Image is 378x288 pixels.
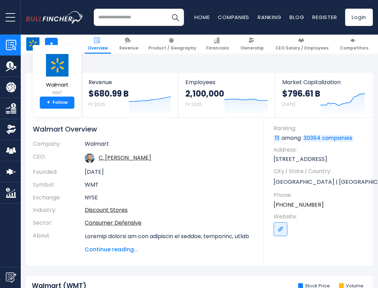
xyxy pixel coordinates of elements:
span: Walmart [45,82,69,88]
small: FY 2025 [89,101,105,107]
a: Companies [218,13,249,21]
a: [PHONE_NUMBER] [274,201,324,209]
a: 30364 companies [303,135,353,142]
a: CEO Salary / Employees [272,35,332,54]
p: among [274,134,366,142]
span: Revenue [89,79,171,85]
a: Go to homepage [26,11,94,23]
a: Discount Stores [85,206,128,214]
span: Continue reading... [85,245,253,254]
h1: Walmart Overview [33,125,253,134]
td: NYSE [85,191,253,204]
span: Ranking: [274,125,366,132]
a: Consumer Defensive [85,219,141,227]
a: + [45,38,58,51]
a: Go to link [274,222,287,236]
span: Competitors [340,45,368,51]
small: WMT [45,90,69,96]
a: Revenue $680.99 B FY 2025 [82,73,178,117]
a: Home [194,13,210,21]
span: City | State | Country: [274,168,366,175]
img: WMT logo [26,37,39,51]
span: CEO Salary / Employees [275,45,329,51]
a: Market Capitalization $796.61 B [DATE] [275,73,372,117]
th: Industry: [33,204,85,217]
span: Overview [88,45,108,51]
strong: $796.61 B [282,88,320,99]
span: Product / Geography [148,45,196,51]
button: Search [167,9,184,26]
img: bullfincher logo [26,11,83,23]
a: Competitors [337,35,371,54]
a: Walmart WMT [45,53,70,97]
a: Blog [289,13,304,21]
span: Ownership [240,45,264,51]
small: [DATE] [282,101,295,107]
a: Revenue [116,35,141,54]
a: 13 [274,135,280,142]
a: Overview [85,35,111,54]
th: Company: [33,141,85,151]
span: Address: [274,146,366,154]
a: Register [312,13,337,21]
span: Website: [274,213,366,220]
strong: 2,100,000 [185,88,224,99]
th: Sector: [33,217,85,229]
span: Market Capitalization [282,79,365,85]
img: WMT logo [45,54,69,77]
span: Financials [206,45,229,51]
p: [GEOGRAPHIC_DATA] | [GEOGRAPHIC_DATA] | US [274,177,366,187]
a: Ownership [237,35,267,54]
small: FY 2025 [185,101,202,107]
a: Ranking [258,13,281,21]
img: Ownership [6,124,16,135]
th: Exchange: [33,191,85,204]
a: +Follow [40,97,74,109]
th: CEO: [33,151,85,166]
a: Product / Geography [145,35,199,54]
span: Revenue [119,45,138,51]
th: Symbol: [33,179,85,191]
span: Employees [185,79,268,85]
td: [DATE] [85,166,253,179]
a: Login [345,9,373,26]
th: Founded: [33,166,85,179]
strong: + [47,99,50,106]
td: Walmart [85,141,253,151]
img: doug-mcmillon.jpg [85,153,94,163]
p: [STREET_ADDRESS] [274,155,366,163]
a: Employees 2,100,000 FY 2025 [178,73,275,117]
a: ceo [99,154,151,162]
td: WMT [85,179,253,191]
span: Phone: [274,191,366,199]
strong: $680.99 B [89,88,129,99]
a: Financials [203,35,232,54]
th: About [33,229,85,254]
